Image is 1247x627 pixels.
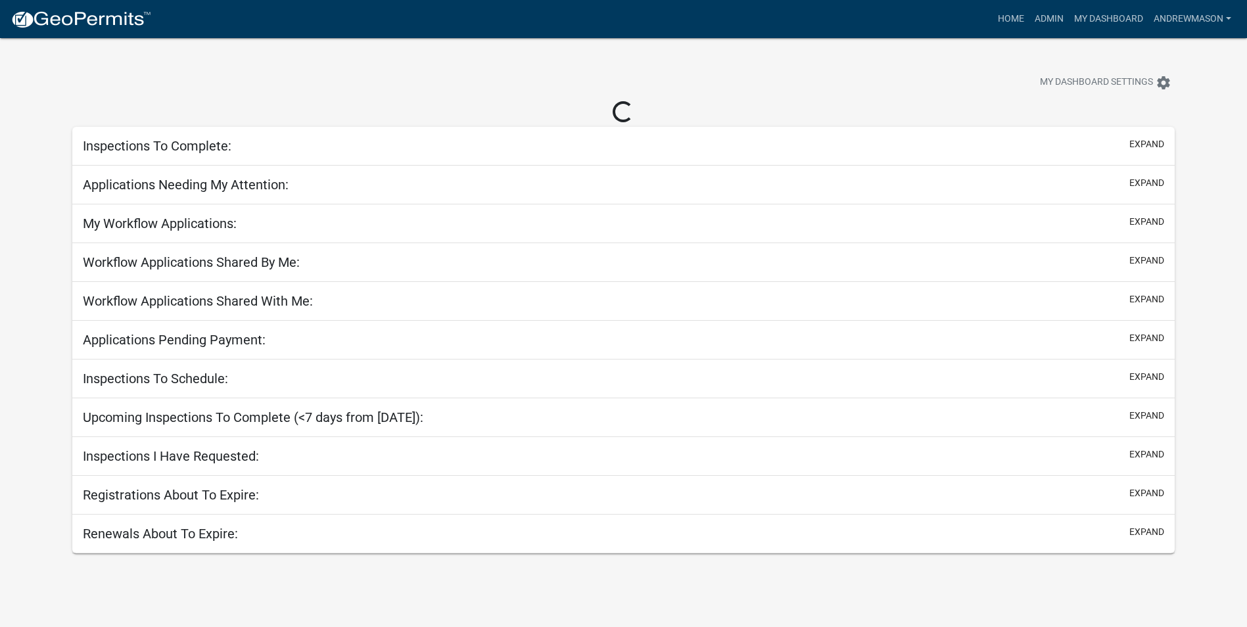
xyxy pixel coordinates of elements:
[83,487,259,503] h5: Registrations About To Expire:
[83,216,237,231] h5: My Workflow Applications:
[1129,525,1164,539] button: expand
[1129,448,1164,461] button: expand
[83,138,231,154] h5: Inspections To Complete:
[83,448,259,464] h5: Inspections I Have Requested:
[1129,409,1164,423] button: expand
[83,526,238,542] h5: Renewals About To Expire:
[1129,215,1164,229] button: expand
[1129,176,1164,190] button: expand
[83,177,289,193] h5: Applications Needing My Attention:
[1129,137,1164,151] button: expand
[83,254,300,270] h5: Workflow Applications Shared By Me:
[1148,7,1236,32] a: AndrewMason
[83,409,423,425] h5: Upcoming Inspections To Complete (<7 days from [DATE]):
[83,371,228,386] h5: Inspections To Schedule:
[1129,331,1164,345] button: expand
[993,7,1029,32] a: Home
[1029,70,1182,95] button: My Dashboard Settingssettings
[1129,486,1164,500] button: expand
[1156,75,1171,91] i: settings
[1129,370,1164,384] button: expand
[1129,292,1164,306] button: expand
[1129,254,1164,267] button: expand
[1040,75,1153,91] span: My Dashboard Settings
[1069,7,1148,32] a: My Dashboard
[1029,7,1069,32] a: Admin
[83,293,313,309] h5: Workflow Applications Shared With Me:
[83,332,266,348] h5: Applications Pending Payment:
